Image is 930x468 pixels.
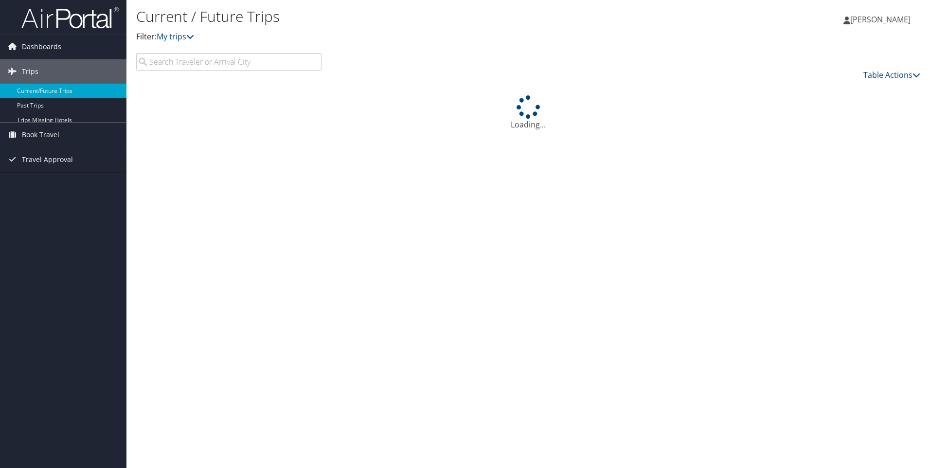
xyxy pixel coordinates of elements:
span: Trips [22,59,38,84]
span: Book Travel [22,123,59,147]
h1: Current / Future Trips [136,6,659,27]
span: Dashboards [22,35,61,59]
span: [PERSON_NAME] [850,14,911,25]
a: [PERSON_NAME] [843,5,920,34]
a: Table Actions [863,70,920,80]
span: Travel Approval [22,147,73,172]
div: Loading... [136,95,920,130]
p: Filter: [136,31,659,43]
input: Search Traveler or Arrival City [136,53,322,71]
a: My trips [157,31,194,42]
img: airportal-logo.png [21,6,119,29]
